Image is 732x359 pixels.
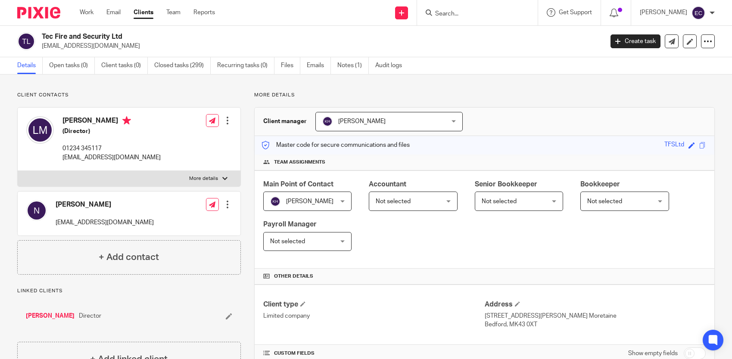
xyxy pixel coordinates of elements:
[692,6,705,20] img: svg%3E
[307,57,331,74] a: Emails
[56,200,154,209] h4: [PERSON_NAME]
[79,312,101,320] span: Director
[261,141,410,149] p: Master code for secure communications and files
[17,32,35,50] img: svg%3E
[640,8,687,17] p: [PERSON_NAME]
[263,221,317,228] span: Payroll Manager
[338,118,386,124] span: [PERSON_NAME]
[628,349,678,358] label: Show empty fields
[62,153,161,162] p: [EMAIL_ADDRESS][DOMAIN_NAME]
[270,196,280,207] img: svg%3E
[263,181,333,188] span: Main Point of Contact
[62,116,161,127] h4: [PERSON_NAME]
[485,320,706,329] p: Bedford, MK43 0XT
[80,8,93,17] a: Work
[434,10,512,18] input: Search
[281,57,300,74] a: Files
[17,92,241,99] p: Client contacts
[263,312,484,320] p: Limited company
[99,251,159,264] h4: + Add contact
[263,350,484,357] h4: CUSTOM FIELDS
[274,159,325,166] span: Team assignments
[62,127,161,136] h5: (Director)
[154,57,211,74] a: Closed tasks (299)
[17,7,60,19] img: Pixie
[337,57,369,74] a: Notes (1)
[587,198,622,204] span: Not selected
[375,57,408,74] a: Audit logs
[322,116,333,127] img: svg%3E
[369,181,406,188] span: Accountant
[482,198,517,204] span: Not selected
[580,181,620,188] span: Bookkeeper
[26,312,75,320] a: [PERSON_NAME]
[189,175,218,182] p: More details
[122,116,131,125] i: Primary
[42,32,486,41] h2: Tec Fire and Security Ltd
[42,42,598,50] p: [EMAIL_ADDRESS][DOMAIN_NAME]
[56,218,154,227] p: [EMAIL_ADDRESS][DOMAIN_NAME]
[263,300,484,309] h4: Client type
[254,92,715,99] p: More details
[26,200,47,221] img: svg%3E
[134,8,153,17] a: Clients
[49,57,95,74] a: Open tasks (0)
[286,198,333,204] span: [PERSON_NAME]
[101,57,148,74] a: Client tasks (0)
[270,238,305,244] span: Not selected
[376,198,411,204] span: Not selected
[263,117,307,126] h3: Client manager
[17,288,241,294] p: Linked clients
[485,312,706,320] p: [STREET_ADDRESS][PERSON_NAME] Moretaine
[193,8,215,17] a: Reports
[106,8,121,17] a: Email
[475,181,537,188] span: Senior Bookkeeper
[62,144,161,153] p: 01234 345117
[166,8,181,17] a: Team
[485,300,706,309] h4: Address
[217,57,274,74] a: Recurring tasks (0)
[274,273,313,280] span: Other details
[559,9,592,15] span: Get Support
[26,116,54,144] img: svg%3E
[611,34,660,48] a: Create task
[664,140,684,150] div: TFSLtd
[17,57,43,74] a: Details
